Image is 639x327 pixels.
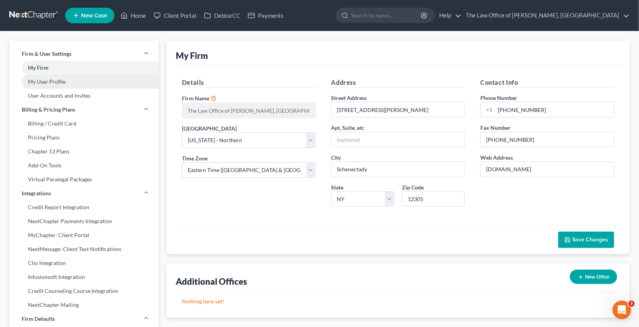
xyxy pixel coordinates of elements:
[9,131,159,145] a: Pricing Plans
[613,301,631,319] iframe: Intercom live chat
[22,50,71,58] span: Firm & User Settings
[244,9,287,22] a: Payments
[150,9,200,22] a: Client Portal
[9,214,159,228] a: NextChapter Payments Integration
[9,242,159,256] a: NextMessage: Client Text Notifications
[402,191,465,207] input: XXXXX
[435,9,461,22] a: Help
[481,162,614,177] input: Enter web address....
[182,95,209,102] span: Firm Name
[572,236,608,243] span: Save Changes
[182,124,237,133] label: [GEOGRAPHIC_DATA]
[480,153,513,162] label: Web Address
[480,124,511,132] label: Fax Number
[9,228,159,242] a: MyChapter: Client Portal
[9,61,159,75] a: My Firm
[9,117,159,131] a: Billing / Credit Card
[9,145,159,158] a: Chapter 13 Plans
[351,8,422,22] input: Search by name...
[570,270,617,284] button: New Office
[558,232,614,248] button: Save Changes
[9,298,159,312] a: NextChapter Mailing
[481,102,495,117] div: +1
[182,103,315,118] input: Enter name...
[182,298,614,305] p: Nothing here yet!
[22,189,51,197] span: Integrations
[9,172,159,186] a: Virtual Paralegal Packages
[176,50,208,61] div: My Firm
[332,132,465,147] input: (optional)
[629,301,635,307] span: 3
[332,102,465,117] input: Enter address...
[462,9,629,22] a: The Law Office of [PERSON_NAME], [GEOGRAPHIC_DATA]
[200,9,244,22] a: DebtorCC
[331,78,465,88] h5: Address
[9,75,159,89] a: My User Profile
[9,312,159,326] a: Firm Defaults
[182,78,316,88] h5: Details
[331,183,344,191] label: State
[81,13,107,19] span: New Case
[9,270,159,284] a: Infusionsoft Integration
[22,106,75,114] span: Billing & Pricing Plans
[9,158,159,172] a: Add-On Tools
[481,132,614,147] input: Enter fax...
[331,124,365,132] label: Apt, Suite, etc
[402,183,424,191] label: Zip Code
[9,47,159,61] a: Firm & User Settings
[176,276,247,287] div: Additional Offices
[22,315,55,323] span: Firm Defaults
[9,89,159,103] a: User Accounts and Invites
[9,103,159,117] a: Billing & Pricing Plans
[117,9,150,22] a: Home
[331,153,341,162] label: City
[9,186,159,200] a: Integrations
[9,200,159,214] a: Credit Report Integration
[182,154,208,162] label: Time Zone
[9,256,159,270] a: Clio Integration
[480,94,517,102] label: Phone Number
[495,102,614,117] input: Enter phone...
[9,284,159,298] a: Credit Counseling Course Integration
[480,78,614,88] h5: Contact Info
[331,94,367,102] label: Street Address
[332,162,465,177] input: Enter city...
